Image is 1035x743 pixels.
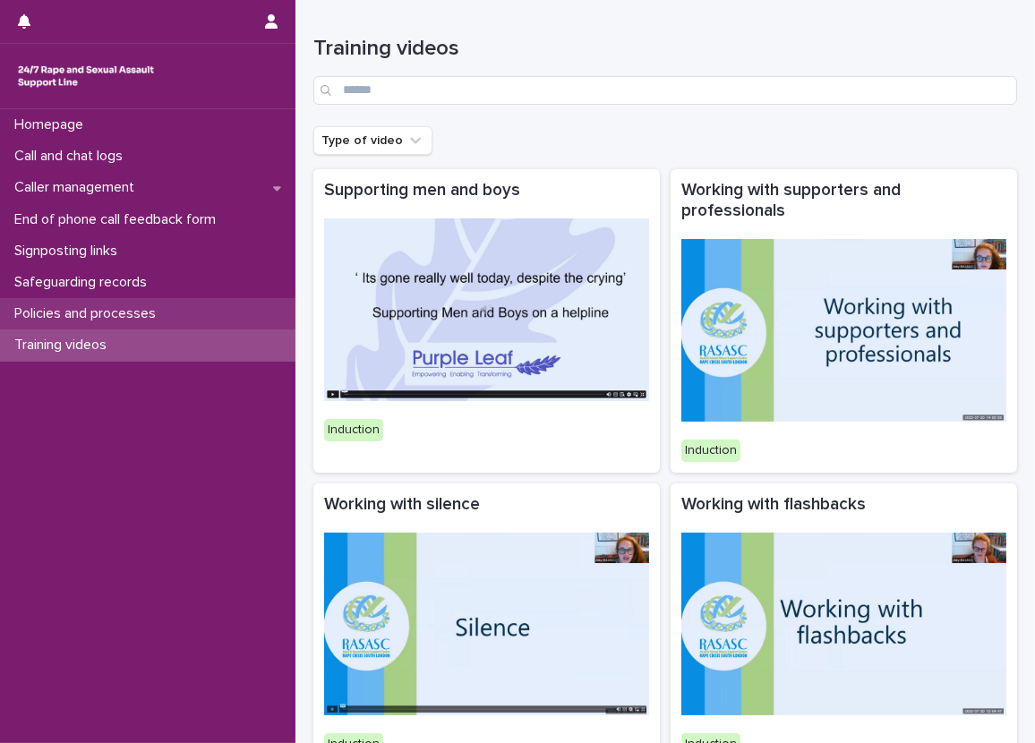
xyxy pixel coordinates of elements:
[7,243,132,260] p: Signposting links
[313,76,1017,105] input: Search
[7,116,98,133] p: Homepage
[681,533,1006,715] img: Watch the video
[324,180,649,201] p: Supporting men and boys
[324,218,649,401] img: Watch the video
[681,494,1006,515] p: Working with flashbacks
[7,274,161,291] p: Safeguarding records
[313,126,432,155] button: Type of video
[14,58,158,94] img: rhQMoQhaT3yELyF149Cw
[324,419,383,441] div: Induction
[7,337,121,354] p: Training videos
[671,169,1017,473] a: Working with supporters and professionalsWatch the videoInduction
[681,180,1006,221] p: Working with supporters and professionals
[324,494,649,515] p: Working with silence
[7,305,170,322] p: Policies and processes
[313,36,1017,62] h1: Training videos
[7,148,137,165] p: Call and chat logs
[7,179,149,196] p: Caller management
[324,533,649,715] img: Watch the video
[681,440,740,462] div: Induction
[681,239,1006,422] img: Watch the video
[313,169,660,473] a: Supporting men and boysWatch the videoInduction
[7,211,230,228] p: End of phone call feedback form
